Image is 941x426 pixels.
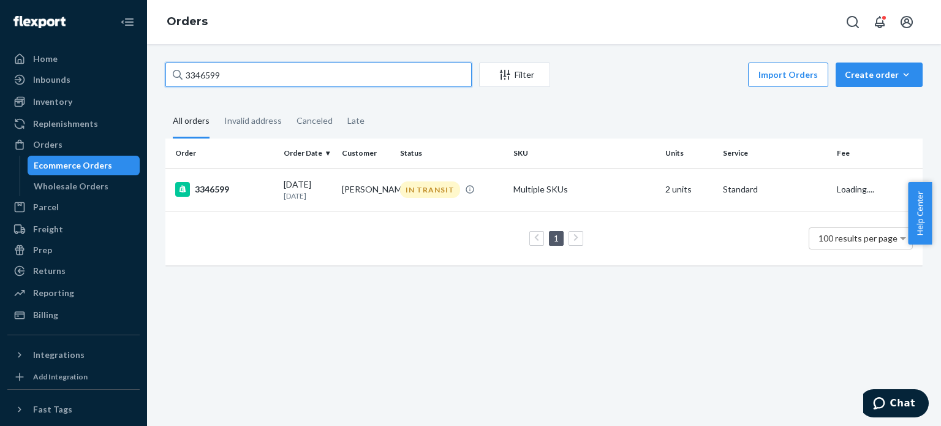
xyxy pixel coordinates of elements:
span: 100 results per page [818,233,898,243]
th: Service [718,139,831,168]
a: Returns [7,261,140,281]
p: [DATE] [284,191,332,201]
td: 2 units [660,168,719,211]
div: Replenishments [33,118,98,130]
td: Loading.... [832,168,923,211]
a: Orders [167,15,208,28]
th: SKU [508,139,660,168]
button: Create order [836,63,923,87]
button: Integrations [7,345,140,365]
div: Create order [845,69,913,81]
a: Reporting [7,283,140,303]
a: Replenishments [7,114,140,134]
div: Orders [33,139,62,151]
div: Late [347,105,365,137]
a: Freight [7,219,140,239]
div: All orders [173,105,210,139]
button: Open account menu [894,10,919,34]
a: Ecommerce Orders [28,156,140,175]
div: 3346599 [175,182,274,197]
button: Close Navigation [115,10,140,34]
a: Inbounds [7,70,140,89]
a: Home [7,49,140,69]
a: Prep [7,240,140,260]
div: Billing [33,309,58,321]
th: Fee [832,139,923,168]
div: Home [33,53,58,65]
div: IN TRANSIT [400,181,460,198]
a: Orders [7,135,140,154]
div: Inventory [33,96,72,108]
a: Billing [7,305,140,325]
div: Returns [33,265,66,277]
img: Flexport logo [13,16,66,28]
div: Fast Tags [33,403,72,416]
ol: breadcrumbs [157,4,217,40]
button: Import Orders [748,63,828,87]
div: Ecommerce Orders [34,159,112,172]
button: Help Center [908,182,932,245]
div: Filter [480,69,550,81]
button: Open Search Box [841,10,865,34]
div: Freight [33,223,63,235]
div: Integrations [33,349,85,361]
th: Units [660,139,719,168]
td: [PERSON_NAME] [337,168,395,211]
th: Status [395,139,508,168]
div: Customer [342,148,390,158]
a: Parcel [7,197,140,217]
div: Add Integration [33,371,88,382]
div: Wholesale Orders [34,180,108,192]
p: Standard [723,183,826,196]
th: Order [165,139,279,168]
iframe: Opens a widget where you can chat to one of our agents [863,389,929,420]
div: Prep [33,244,52,256]
a: Inventory [7,92,140,112]
a: Add Integration [7,370,140,384]
div: Inbounds [33,74,70,86]
div: Parcel [33,201,59,213]
div: Reporting [33,287,74,299]
button: Fast Tags [7,400,140,419]
div: Canceled [297,105,333,137]
div: Invalid address [224,105,282,137]
button: Filter [479,63,550,87]
input: Search orders [165,63,472,87]
button: Open notifications [867,10,892,34]
a: Page 1 is your current page [551,233,561,243]
th: Order Date [279,139,337,168]
a: Wholesale Orders [28,177,140,196]
td: Multiple SKUs [508,168,660,211]
div: [DATE] [284,178,332,201]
